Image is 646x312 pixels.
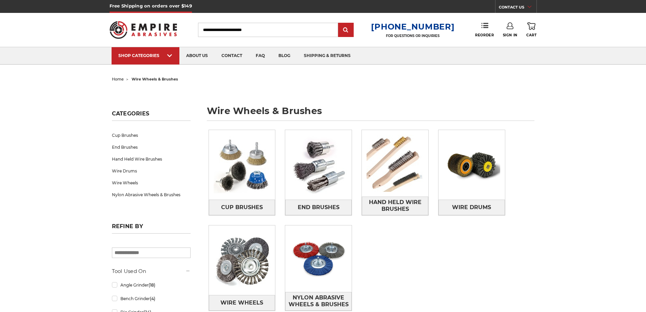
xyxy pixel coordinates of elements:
[249,47,272,65] a: faq
[285,292,352,311] a: Nylon Abrasive Wheels & Brushes
[285,200,352,215] a: End Brushes
[150,296,155,301] span: (4)
[132,77,178,81] span: wire wheels & brushes
[112,293,191,305] a: Bench Grinder
[209,132,275,198] img: Cup Brushes
[499,3,536,13] a: CONTACT US
[209,200,275,215] a: Cup Brushes
[285,132,352,198] img: End Brushes
[371,22,454,32] a: [PHONE_NUMBER]
[220,297,263,309] span: Wire Wheels
[298,202,339,213] span: End Brushes
[112,279,191,291] a: Angle Grinder
[526,22,536,37] a: Cart
[179,47,215,65] a: about us
[475,22,494,37] a: Reorder
[112,177,191,189] a: Wire Wheels
[112,267,191,275] h5: Tool Used On
[112,153,191,165] a: Hand Held Wire Brushes
[362,130,428,197] img: Hand Held Wire Brushes
[209,295,275,310] a: Wire Wheels
[503,33,517,37] span: Sign In
[112,141,191,153] a: End Brushes
[475,33,494,37] span: Reorder
[285,225,352,292] img: Nylon Abrasive Wheels & Brushes
[371,34,454,38] p: FOR QUESTIONS OR INQUIRIES
[221,202,263,213] span: Cup Brushes
[215,47,249,65] a: contact
[207,106,534,121] h1: wire wheels & brushes
[362,197,428,215] a: Hand Held Wire Brushes
[438,200,505,215] a: Wire Drums
[297,47,357,65] a: shipping & returns
[112,223,191,234] h5: Refine by
[339,23,353,37] input: Submit
[118,53,173,58] div: SHOP CATEGORIES
[452,202,491,213] span: Wire Drums
[209,227,275,294] img: Wire Wheels
[286,292,351,310] span: Nylon Abrasive Wheels & Brushes
[112,77,124,81] a: home
[149,282,155,288] span: (18)
[110,17,177,43] img: Empire Abrasives
[526,33,536,37] span: Cart
[112,189,191,201] a: Nylon Abrasive Wheels & Brushes
[272,47,297,65] a: blog
[112,129,191,141] a: Cup Brushes
[362,197,428,215] span: Hand Held Wire Brushes
[112,110,191,121] h5: Categories
[112,165,191,177] a: Wire Drums
[438,132,505,198] img: Wire Drums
